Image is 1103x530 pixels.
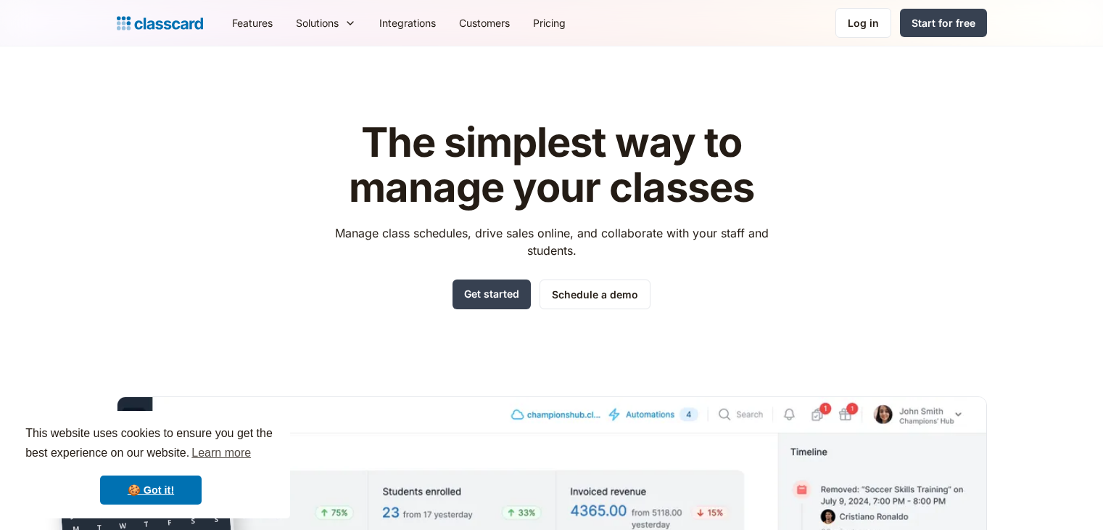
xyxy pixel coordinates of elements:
[117,13,203,33] a: home
[12,411,290,518] div: cookieconsent
[368,7,447,39] a: Integrations
[321,121,782,210] h1: The simplest way to manage your classes
[540,280,650,309] a: Schedule a demo
[25,425,276,464] span: This website uses cookies to ensure you get the best experience on our website.
[835,8,891,38] a: Log in
[189,442,253,464] a: learn more about cookies
[284,7,368,39] div: Solutions
[296,15,339,30] div: Solutions
[321,224,782,259] p: Manage class schedules, drive sales online, and collaborate with your staff and students.
[848,15,879,30] div: Log in
[900,9,987,37] a: Start for free
[220,7,284,39] a: Features
[453,280,531,309] a: Get started
[100,476,202,505] a: dismiss cookie message
[521,7,577,39] a: Pricing
[447,7,521,39] a: Customers
[912,15,975,30] div: Start for free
